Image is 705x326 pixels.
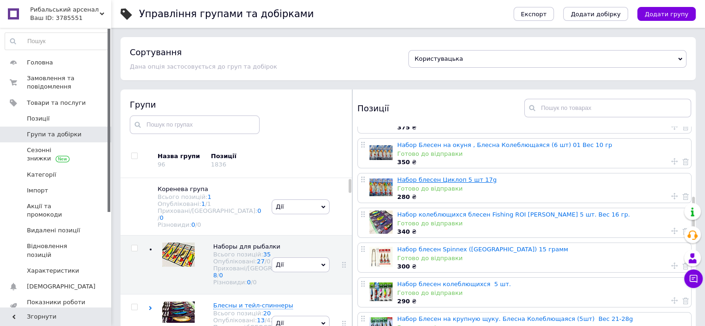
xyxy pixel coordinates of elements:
a: Видалити товар [682,122,689,131]
b: 340 [397,228,410,235]
img: Блесны и тейл-спиннеры [162,301,195,323]
a: 0 [219,272,223,279]
span: / [195,221,201,228]
a: Набор блесен Циклоп 5 шт 17g [397,176,496,183]
a: Видалити товар [682,227,689,235]
b: 280 [397,193,410,200]
div: ₴ [397,158,686,166]
div: 0 [253,279,256,286]
a: 8 [213,272,217,279]
div: Всього позицій: [158,193,262,200]
span: Показники роботи компанії [27,298,86,315]
a: Видалити товар [682,262,689,270]
h1: Управління групами та добірками [139,8,314,19]
span: Імпорт [27,186,48,195]
div: Групи [130,99,343,110]
div: Опубліковані: [158,200,262,207]
a: 0 [257,207,261,214]
span: Експорт [521,11,547,18]
input: Пошук по товарах [524,99,691,117]
span: Товари та послуги [27,99,86,107]
div: Готово до відправки [397,254,686,262]
span: Додати добірку [571,11,621,18]
a: 13 [257,317,265,324]
span: / [251,279,257,286]
div: 1 [207,200,211,207]
a: Видалити товар [682,157,689,166]
div: ₴ [397,262,686,271]
input: Пошук по групах [130,115,260,134]
div: Опубліковані: [213,317,313,324]
div: Опубліковані: [213,258,313,265]
span: / [265,258,271,265]
span: Замовлення та повідомлення [27,74,86,91]
a: Видалити товар [682,296,689,305]
span: Акції та промокоди [27,202,86,219]
div: Готово до відправки [397,150,686,158]
a: 35 [263,251,271,258]
b: 300 [397,263,410,270]
div: Готово до відправки [397,289,686,297]
b: 375 [397,124,410,131]
a: 0 [159,214,163,221]
span: Відновлення позицій [27,242,86,259]
a: Набор блесен колеблющихся 5 шт. [397,281,511,288]
div: Готово до відправки [397,219,686,228]
a: Набор Блесен на окуня , Блесна Колеблющаяся (6 шт) 01 Вес 10 гр [397,141,612,148]
button: Експорт [514,7,554,21]
h4: Сортування [130,47,182,57]
button: Додати групу [637,7,696,21]
a: 27 [257,258,265,265]
input: Пошук [5,33,109,50]
div: ₴ [397,123,686,132]
span: Головна [27,58,53,67]
div: Приховані/[GEOGRAPHIC_DATA]: [213,265,313,279]
div: ₴ [397,228,686,236]
span: Дії [276,261,284,268]
a: 0 [191,221,195,228]
div: Приховані/[GEOGRAPHIC_DATA]: [158,207,262,221]
a: Набор Блесен на крупную щуку. Блесна Колеблющаяся (5шт) Вес 21-28g [397,315,633,322]
span: Позиції [27,115,50,123]
div: Всього позицій: [213,310,313,317]
div: 96 [158,161,165,168]
span: Категорії [27,171,56,179]
div: 0 [197,221,201,228]
b: 290 [397,298,410,305]
a: Набор блесен Spinnex ([GEOGRAPHIC_DATA]) 15 грамм [397,246,568,253]
span: Дана опція застосовується до груп та добірок [130,63,277,70]
div: 1836 [211,161,226,168]
img: Наборы для рыбалки [162,243,195,267]
a: 1 [208,193,211,200]
a: Видалити товар [682,192,689,200]
div: 0 [267,258,270,265]
span: / [205,200,211,207]
div: Назва групи [158,152,204,160]
span: / [217,272,223,279]
span: Групи та добірки [27,130,82,139]
div: Готово до відправки [397,185,686,193]
div: Позиції [211,152,290,160]
span: Блесны и тейл-спиннеры [213,302,293,309]
div: 423 [267,317,278,324]
div: Позиції [357,99,524,117]
span: / [265,317,278,324]
span: Рибальський арсенал [30,6,100,14]
span: Користувацька [415,55,463,62]
a: 0 [247,279,251,286]
span: Додати групу [645,11,688,18]
a: 1 [201,200,205,207]
button: Чат з покупцем [684,269,703,288]
a: Набор колеблющихся блесен Fishing ROI [PERSON_NAME] 5 шт. Вес 16 гр. [397,211,630,218]
span: / [158,214,164,221]
div: Всього позицій: [213,251,313,258]
span: Сезонні знижки [27,146,86,163]
div: ₴ [397,193,686,201]
div: Різновиди: [158,221,262,228]
span: Видалені позиції [27,226,80,235]
div: Ваш ID: 3785551 [30,14,111,22]
span: [DEMOGRAPHIC_DATA] [27,282,95,291]
button: Додати добірку [563,7,628,21]
div: Різновиди: [213,279,313,286]
b: 350 [397,159,410,166]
